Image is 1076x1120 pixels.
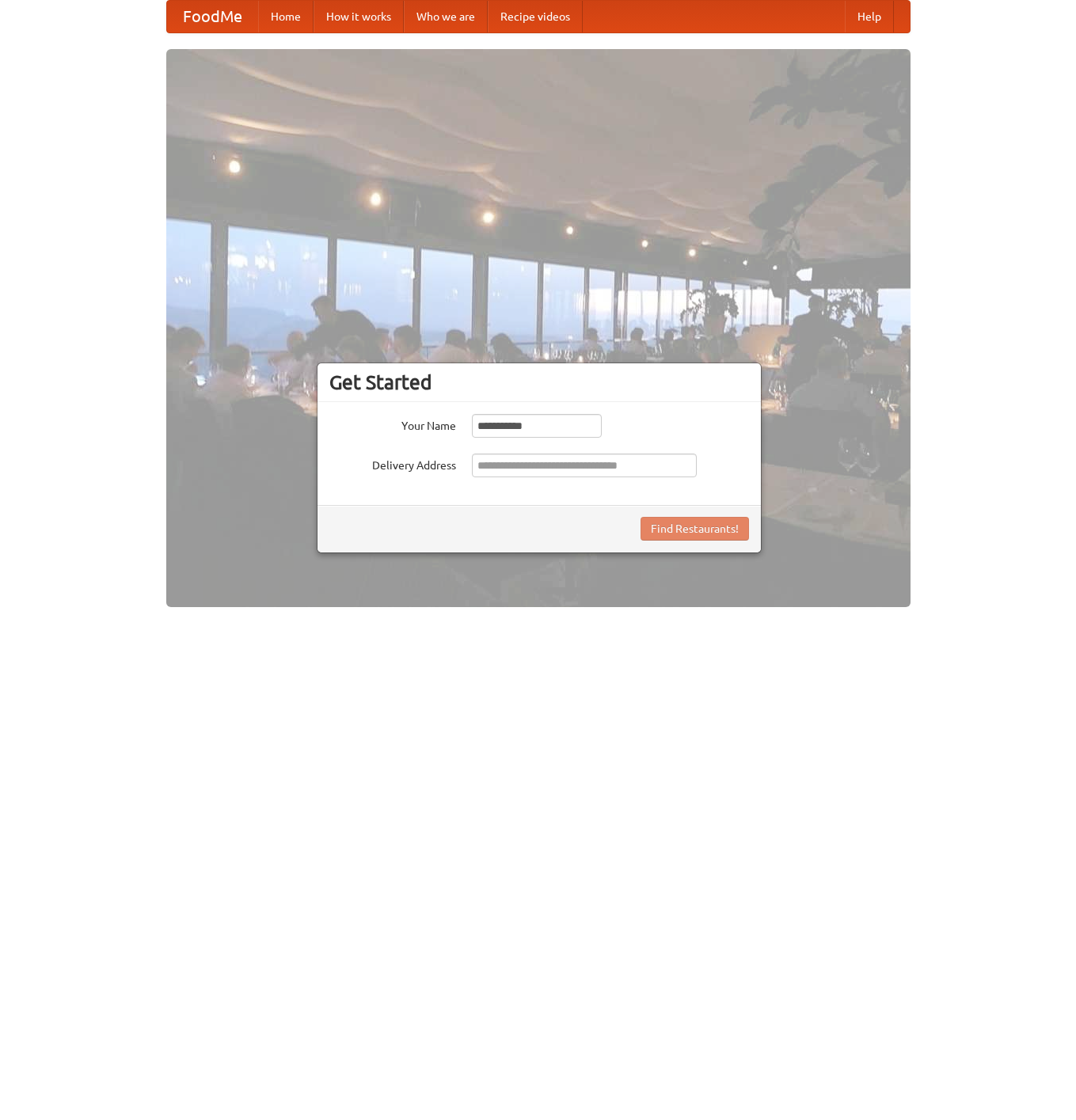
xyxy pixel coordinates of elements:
[488,1,583,32] a: Recipe videos
[404,1,488,32] a: Who we are
[258,1,314,32] a: Home
[329,414,456,434] label: Your Name
[329,454,456,473] label: Delivery Address
[329,370,749,394] h3: Get Started
[641,517,749,541] button: Find Restaurants!
[167,1,258,32] a: FoodMe
[845,1,894,32] a: Help
[314,1,404,32] a: How it works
